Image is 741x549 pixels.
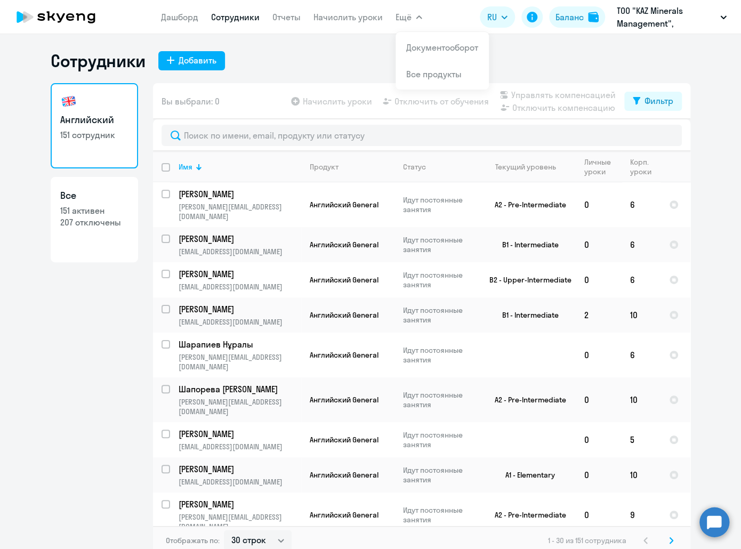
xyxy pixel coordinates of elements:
h1: Сотрудники [51,50,146,71]
p: Идут постоянные занятия [403,465,476,485]
td: A1 - Elementary [477,457,576,493]
img: english [60,93,77,110]
td: 2 [576,297,622,333]
td: B1 - Intermediate [477,227,576,262]
p: [PERSON_NAME] [179,428,299,440]
span: Английский General [310,350,378,360]
a: [PERSON_NAME] [179,303,301,315]
span: RU [487,11,497,23]
p: [EMAIL_ADDRESS][DOMAIN_NAME] [179,317,301,327]
a: Шапорева [PERSON_NAME] [179,383,301,395]
a: Английский151 сотрудник [51,83,138,168]
p: ТОО "KAZ Minerals Management", Постоплата [617,4,716,30]
a: [PERSON_NAME] [179,498,301,510]
a: Сотрудники [211,12,260,22]
div: Фильтр [645,94,673,107]
span: Английский General [310,275,378,285]
td: 9 [622,493,661,537]
div: Корп. уроки [630,157,651,176]
a: [PERSON_NAME] [179,268,301,280]
p: Идут постоянные занятия [403,430,476,449]
a: [PERSON_NAME] [179,428,301,440]
span: Английский General [310,240,378,249]
div: Добавить [179,54,216,67]
p: Шапорева [PERSON_NAME] [179,383,299,395]
h3: Английский [60,113,128,127]
p: Идут постоянные занятия [403,505,476,524]
button: Фильтр [624,92,682,111]
p: Идут постоянные занятия [403,305,476,325]
input: Поиск по имени, email, продукту или статусу [162,125,682,146]
td: 0 [576,457,622,493]
p: [PERSON_NAME] [179,268,299,280]
a: Дашборд [161,12,198,22]
div: Личные уроки [584,157,611,176]
span: Вы выбрали: 0 [162,95,220,108]
td: A2 - Pre-Intermediate [477,182,576,227]
a: Шарапиев Нұралы [179,338,301,350]
span: Английский General [310,200,378,209]
a: [PERSON_NAME] [179,188,301,200]
div: Продукт [310,162,339,172]
td: B2 - Upper-Intermediate [477,262,576,297]
p: [EMAIL_ADDRESS][DOMAIN_NAME] [179,442,301,451]
td: 6 [622,182,661,227]
div: Корп. уроки [630,157,660,176]
p: [EMAIL_ADDRESS][DOMAIN_NAME] [179,247,301,256]
td: A2 - Pre-Intermediate [477,377,576,422]
div: Текущий уровень [495,162,556,172]
p: [PERSON_NAME][EMAIL_ADDRESS][DOMAIN_NAME] [179,397,301,416]
p: [PERSON_NAME][EMAIL_ADDRESS][DOMAIN_NAME] [179,512,301,531]
span: Английский General [310,510,378,520]
a: Отчеты [272,12,301,22]
p: 207 отключены [60,216,128,228]
div: Имя [179,162,192,172]
div: Статус [403,162,476,172]
button: Добавить [158,51,225,70]
button: ТОО "KAZ Minerals Management", Постоплата [611,4,732,30]
td: 6 [622,262,661,297]
td: 0 [576,493,622,537]
td: 10 [622,457,661,493]
div: Текущий уровень [485,162,575,172]
a: [PERSON_NAME] [179,233,301,245]
td: 10 [622,377,661,422]
td: 0 [576,422,622,457]
td: 0 [576,262,622,297]
div: Имя [179,162,301,172]
a: Документооборот [406,42,478,53]
p: [PERSON_NAME][EMAIL_ADDRESS][DOMAIN_NAME] [179,202,301,221]
p: Идут постоянные занятия [403,345,476,365]
div: Баланс [555,11,584,23]
a: [PERSON_NAME] [179,463,301,475]
p: [PERSON_NAME] [179,303,299,315]
td: 0 [576,182,622,227]
button: Ещё [396,6,422,28]
p: [PERSON_NAME] [179,463,299,475]
p: [PERSON_NAME] [179,498,299,510]
p: [PERSON_NAME] [179,233,299,245]
p: 151 сотрудник [60,129,128,141]
p: Идут постоянные занятия [403,195,476,214]
span: Английский General [310,470,378,480]
p: [PERSON_NAME] [179,188,299,200]
td: B1 - Intermediate [477,297,576,333]
p: [EMAIL_ADDRESS][DOMAIN_NAME] [179,282,301,292]
td: A2 - Pre-Intermediate [477,493,576,537]
span: Ещё [396,11,412,23]
td: 0 [576,227,622,262]
a: Все151 активен207 отключены [51,177,138,262]
button: Балансbalance [549,6,605,28]
a: Все продукты [406,69,462,79]
td: 0 [576,333,622,377]
div: Статус [403,162,426,172]
span: Английский General [310,310,378,320]
img: balance [588,12,599,22]
td: 10 [622,297,661,333]
span: Английский General [310,395,378,405]
td: 6 [622,227,661,262]
p: [EMAIL_ADDRESS][DOMAIN_NAME] [179,477,301,487]
td: 0 [576,377,622,422]
td: 6 [622,333,661,377]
